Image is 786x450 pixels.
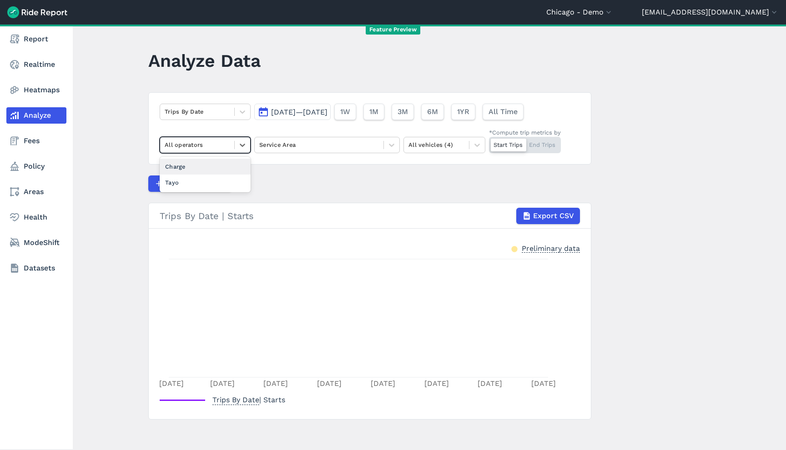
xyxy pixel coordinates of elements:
button: All Time [483,104,524,120]
tspan: [DATE] [317,379,342,388]
button: 3M [392,104,414,120]
button: 1YR [451,104,475,120]
a: Fees [6,133,66,149]
button: [EMAIL_ADDRESS][DOMAIN_NAME] [642,7,779,18]
button: Compare Metrics [148,175,232,192]
a: Health [6,209,66,225]
div: Trips By Date | Starts [160,208,580,224]
span: 1YR [457,106,469,117]
tspan: [DATE] [263,379,288,388]
a: Realtime [6,56,66,73]
div: Charge [160,159,251,175]
tspan: [DATE] [424,379,449,388]
button: Chicago - Demo [546,7,613,18]
span: Feature Preview [366,25,420,35]
div: *Compute trip metrics by [489,128,561,137]
h1: Analyze Data [148,48,261,73]
tspan: [DATE] [210,379,235,388]
span: 1W [340,106,350,117]
span: 3M [398,106,408,117]
div: Preliminary data [522,243,580,253]
span: Export CSV [533,210,574,221]
img: Ride Report [7,6,67,18]
a: ModeShift [6,235,66,251]
span: | Starts [212,395,285,404]
a: Report [6,31,66,47]
tspan: [DATE] [531,379,556,388]
button: [DATE]—[DATE] [254,104,331,120]
button: Export CSV [516,208,580,224]
button: 6M [421,104,444,120]
tspan: [DATE] [478,379,502,388]
button: 1M [363,104,384,120]
tspan: [DATE] [159,379,183,388]
tspan: [DATE] [371,379,395,388]
span: [DATE]—[DATE] [271,108,327,116]
a: Heatmaps [6,82,66,98]
a: Analyze [6,107,66,124]
div: Tayo [160,175,251,190]
a: Policy [6,158,66,175]
span: 1M [369,106,378,117]
span: All Time [489,106,518,117]
span: Trips By Date [212,393,259,405]
a: Areas [6,184,66,200]
span: 6M [427,106,438,117]
button: 1W [334,104,356,120]
a: Datasets [6,260,66,276]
